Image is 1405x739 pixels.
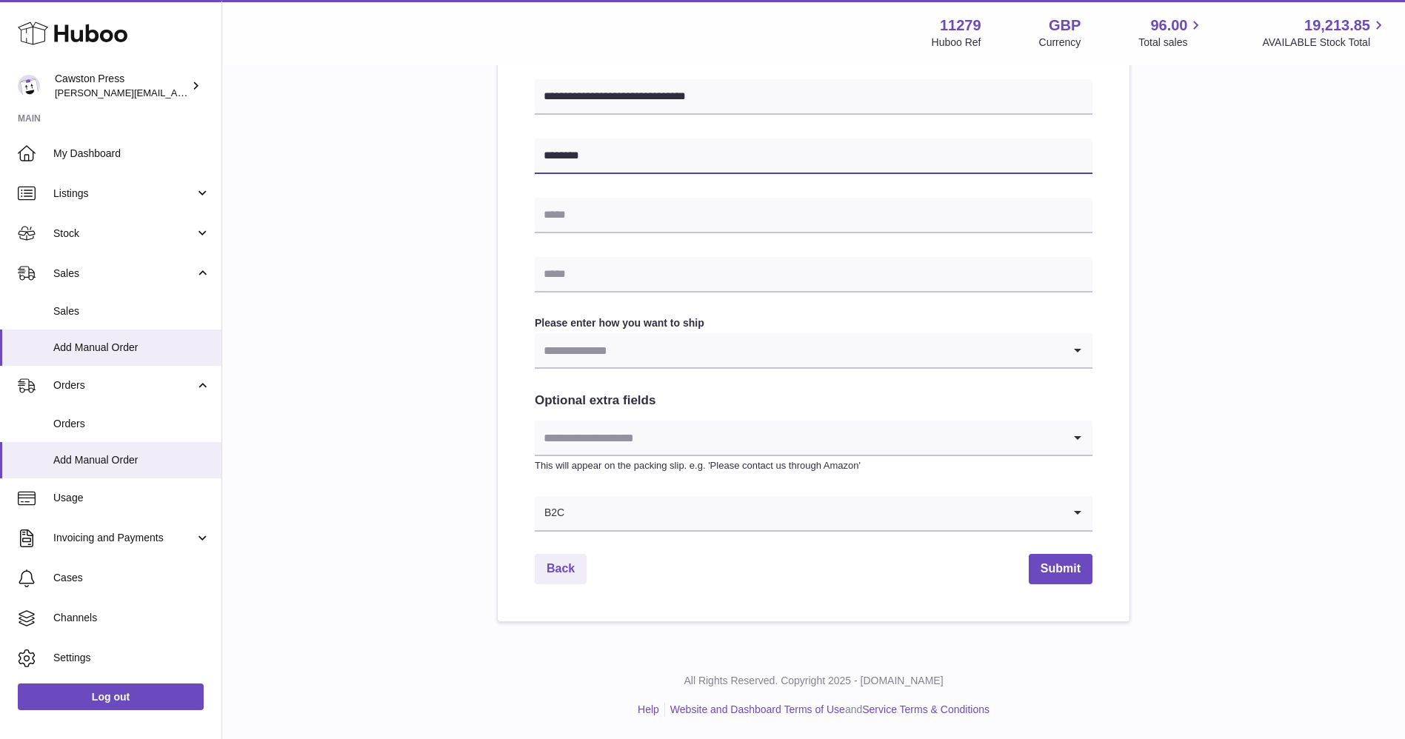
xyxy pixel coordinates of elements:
span: Usage [53,491,210,505]
div: Search for option [535,496,1092,532]
a: Help [638,703,659,715]
p: All Rights Reserved. Copyright 2025 - [DOMAIN_NAME] [234,674,1393,688]
span: Orders [53,417,210,431]
span: B2C [535,496,565,530]
input: Search for option [535,421,1063,455]
strong: 11279 [940,16,981,36]
li: and [665,703,989,717]
a: Back [535,554,587,584]
label: Please enter how you want to ship [535,316,1092,330]
span: My Dashboard [53,147,210,161]
span: Invoicing and Payments [53,531,195,545]
div: Currency [1039,36,1081,50]
div: Search for option [535,421,1092,456]
span: Settings [53,651,210,665]
p: This will appear on the packing slip. e.g. 'Please contact us through Amazon' [535,459,1092,472]
span: Total sales [1138,36,1204,50]
a: 19,213.85 AVAILABLE Stock Total [1262,16,1387,50]
a: Website and Dashboard Terms of Use [670,703,845,715]
span: AVAILABLE Stock Total [1262,36,1387,50]
a: Service Terms & Conditions [862,703,989,715]
a: 96.00 Total sales [1138,16,1204,50]
span: Sales [53,267,195,281]
strong: GBP [1049,16,1081,36]
img: thomas.carson@cawstonpress.com [18,75,40,97]
span: [PERSON_NAME][EMAIL_ADDRESS][PERSON_NAME][DOMAIN_NAME] [55,87,376,98]
span: Add Manual Order [53,341,210,355]
span: Cases [53,571,210,585]
h2: Optional extra fields [535,392,1092,409]
a: Log out [18,683,204,710]
button: Submit [1029,554,1092,584]
span: Channels [53,611,210,625]
span: Sales [53,304,210,318]
span: Listings [53,187,195,201]
input: Search for option [565,496,1063,530]
span: 19,213.85 [1304,16,1370,36]
span: Stock [53,227,195,241]
span: Add Manual Order [53,453,210,467]
div: Huboo Ref [932,36,981,50]
input: Search for option [535,333,1063,367]
div: Cawston Press [55,72,188,100]
div: Search for option [535,333,1092,369]
span: 96.00 [1150,16,1187,36]
span: Orders [53,378,195,392]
